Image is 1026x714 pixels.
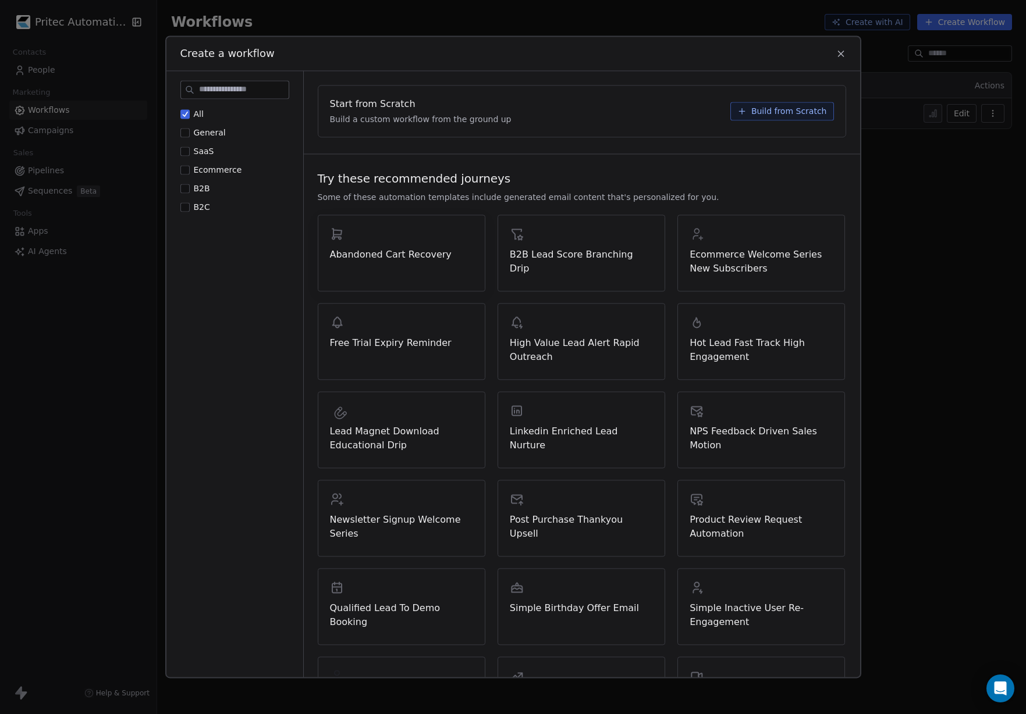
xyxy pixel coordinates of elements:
span: Simple Birthday Offer Email [510,601,653,615]
div: Open Intercom Messenger [986,674,1014,702]
button: SaaS [180,145,190,157]
span: All [194,109,204,119]
span: Build from Scratch [751,105,827,117]
span: High Value Lead Alert Rapid Outreach [510,336,653,364]
span: Ecommerce Welcome Series New Subscribers [690,248,833,276]
span: B2B [194,184,210,193]
span: Post Purchase Thankyou Upsell [510,513,653,541]
span: NPS Feedback Driven Sales Motion [690,424,833,452]
span: Simple Inactive User Re-Engagement [690,601,833,629]
span: Try these recommended journeys [318,170,511,187]
button: Ecommerce [180,164,190,176]
span: Build a custom workflow from the ground up [330,113,512,125]
span: Some of these automation templates include generated email content that's personalized for you. [318,191,719,203]
span: General [194,128,226,137]
span: Ecommerce [194,165,242,174]
button: B2B [180,183,190,194]
span: Product Review Request Automation [690,513,833,541]
span: B2C [194,202,210,212]
span: SaaS [194,147,214,156]
span: Free Trial Expiry Reminder [330,336,473,350]
span: Create a workflow [180,46,275,61]
button: General [180,127,190,138]
span: Start from Scratch [330,97,416,111]
span: Newsletter Signup Welcome Series [330,513,473,541]
span: B2B Lead Score Branching Drip [510,248,653,276]
span: Hot Lead Fast Track High Engagement [690,336,833,364]
span: Lead Magnet Download Educational Drip [330,424,473,452]
span: Abandoned Cart Recovery [330,248,473,262]
span: Linkedin Enriched Lead Nurture [510,424,653,452]
span: Qualified Lead To Demo Booking [330,601,473,629]
button: All [180,108,190,120]
button: B2C [180,201,190,213]
button: Build from Scratch [730,102,834,120]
